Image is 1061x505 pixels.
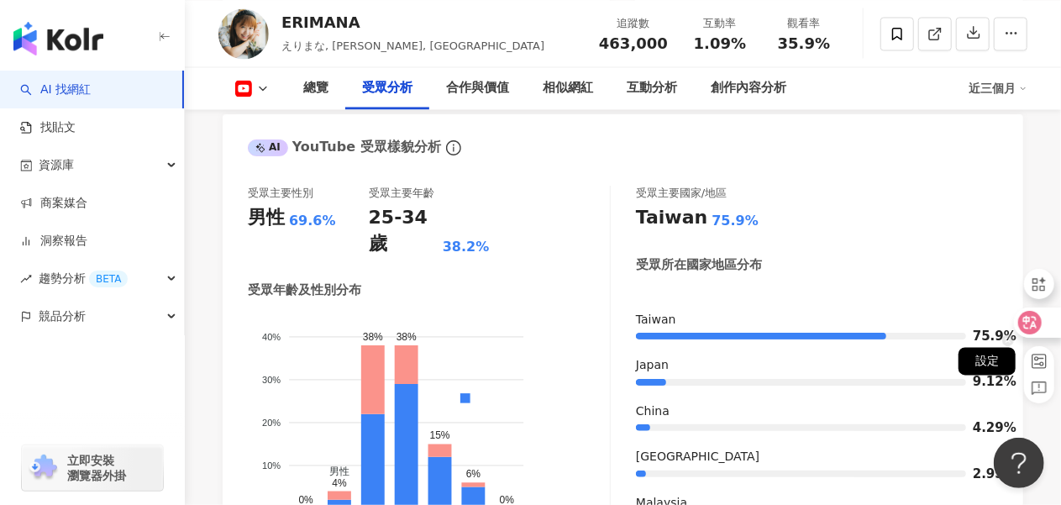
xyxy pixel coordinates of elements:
[262,332,281,342] tspan: 40%
[218,8,269,59] img: KOL Avatar
[362,78,412,98] div: 受眾分析
[444,138,464,158] span: info-circle
[20,119,76,136] a: 找貼文
[369,186,434,201] div: 受眾主要年齡
[20,233,87,250] a: 洞察報告
[627,78,677,98] div: 互動分析
[969,75,1027,102] div: 近三個月
[262,460,281,471] tspan: 10%
[262,418,281,428] tspan: 20%
[281,39,544,52] span: えりまな, [PERSON_NAME], [GEOGRAPHIC_DATA]
[248,205,285,231] div: 男性
[712,212,759,230] div: 75.9%
[248,139,288,156] div: AI
[281,12,544,33] div: ERIMANA
[636,256,762,274] div: 受眾所在國家地區分布
[20,273,32,285] span: rise
[772,15,836,32] div: 觀看率
[778,35,830,52] span: 35.9%
[973,422,998,434] span: 4.29%
[599,15,668,32] div: 追蹤數
[994,438,1044,488] iframe: Help Scout Beacon - Open
[973,376,998,388] span: 9.12%
[599,34,668,52] span: 463,000
[89,271,128,287] div: BETA
[694,35,746,52] span: 1.09%
[20,82,91,98] a: searchAI 找網紅
[636,357,998,374] div: Japan
[973,468,998,481] span: 2.95%
[446,78,509,98] div: 合作與價值
[13,22,103,55] img: logo
[636,312,998,329] div: Taiwan
[39,260,128,297] span: 趨勢分析
[248,138,441,156] div: YouTube 受眾樣貌分析
[636,403,998,420] div: China
[39,146,74,184] span: 資源庫
[443,238,490,256] div: 38.2%
[289,212,336,230] div: 69.6%
[543,78,593,98] div: 相似網紅
[20,195,87,212] a: 商案媒合
[636,186,727,201] div: 受眾主要國家/地區
[636,205,707,231] div: Taiwan
[39,297,86,335] span: 競品分析
[303,78,328,98] div: 總覽
[67,453,126,483] span: 立即安裝 瀏覽器外掛
[27,455,60,481] img: chrome extension
[973,330,998,343] span: 75.9%
[636,449,998,466] div: [GEOGRAPHIC_DATA]
[711,78,786,98] div: 創作內容分析
[262,375,281,385] tspan: 30%
[248,281,361,299] div: 受眾年齡及性別分布
[248,186,313,201] div: 受眾主要性別
[369,205,439,257] div: 25-34 歲
[22,445,163,491] a: chrome extension立即安裝 瀏覽器外掛
[688,15,752,32] div: 互動率
[317,466,349,478] span: 男性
